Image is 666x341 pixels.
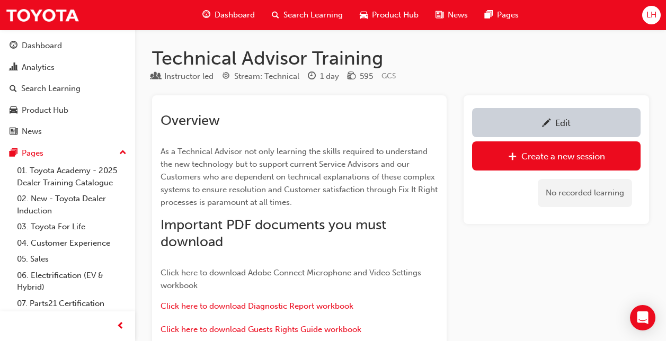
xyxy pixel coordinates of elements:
[427,4,476,26] a: news-iconNews
[13,219,131,235] a: 03. Toyota For Life
[308,70,339,83] div: Duration
[161,268,423,290] span: Click here to download Adobe Connect Microphone and Video Settings workbook
[161,325,361,334] a: Click here to download Guests Rights Guide workbook
[10,149,17,158] span: pages-icon
[372,9,419,21] span: Product Hub
[234,70,299,83] div: Stream: Technical
[22,125,42,138] div: News
[22,147,43,159] div: Pages
[4,79,131,98] a: Search Learning
[630,305,655,330] div: Open Intercom Messenger
[13,295,131,312] a: 07. Parts21 Certification
[272,8,279,22] span: search-icon
[542,119,551,129] span: pencil-icon
[152,70,214,83] div: Type
[508,152,517,163] span: plus-icon
[485,8,493,22] span: pages-icon
[10,84,17,94] span: search-icon
[10,41,17,51] span: guage-icon
[161,112,220,129] span: Overview
[13,251,131,267] a: 05. Sales
[497,9,519,21] span: Pages
[4,58,131,77] a: Analytics
[555,118,571,128] div: Edit
[320,70,339,83] div: 1 day
[4,143,131,163] button: Pages
[263,4,351,26] a: search-iconSearch Learning
[13,163,131,191] a: 01. Toyota Academy - 2025 Dealer Training Catalogue
[351,4,427,26] a: car-iconProduct Hub
[4,122,131,141] a: News
[283,9,343,21] span: Search Learning
[381,71,396,80] span: Learning resource code
[472,141,641,170] a: Create a new session
[161,147,440,207] span: As a Technical Advisor not only learning the skills required to understand the new technology but...
[13,235,131,252] a: 04. Customer Experience
[348,70,373,83] div: Price
[4,101,131,120] a: Product Hub
[476,4,527,26] a: pages-iconPages
[152,47,649,70] h1: Technical Advisor Training
[521,151,605,161] div: Create a new session
[161,301,353,311] a: Click here to download Diagnostic Report workbook
[222,72,230,82] span: target-icon
[538,179,632,207] div: No recorded learning
[161,217,390,250] span: Important PDF documents you must download
[436,8,443,22] span: news-icon
[448,9,468,21] span: News
[13,191,131,219] a: 02. New - Toyota Dealer Induction
[22,40,62,52] div: Dashboard
[215,9,255,21] span: Dashboard
[13,267,131,295] a: 06. Electrification (EV & Hybrid)
[152,72,160,82] span: learningResourceType_INSTRUCTOR_LED-icon
[22,61,55,74] div: Analytics
[10,127,17,137] span: news-icon
[194,4,263,26] a: guage-iconDashboard
[360,8,368,22] span: car-icon
[10,106,17,115] span: car-icon
[5,3,79,27] img: Trak
[164,70,214,83] div: Instructor led
[222,70,299,83] div: Stream
[4,34,131,143] button: DashboardAnalyticsSearch LearningProduct HubNews
[4,36,131,56] a: Dashboard
[646,9,656,21] span: LH
[22,104,68,116] div: Product Hub
[202,8,210,22] span: guage-icon
[360,70,373,83] div: 595
[117,320,125,333] span: prev-icon
[472,108,641,137] a: Edit
[308,72,316,82] span: clock-icon
[21,83,81,95] div: Search Learning
[10,63,17,73] span: chart-icon
[119,146,127,160] span: up-icon
[348,72,356,82] span: money-icon
[642,6,661,24] button: LH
